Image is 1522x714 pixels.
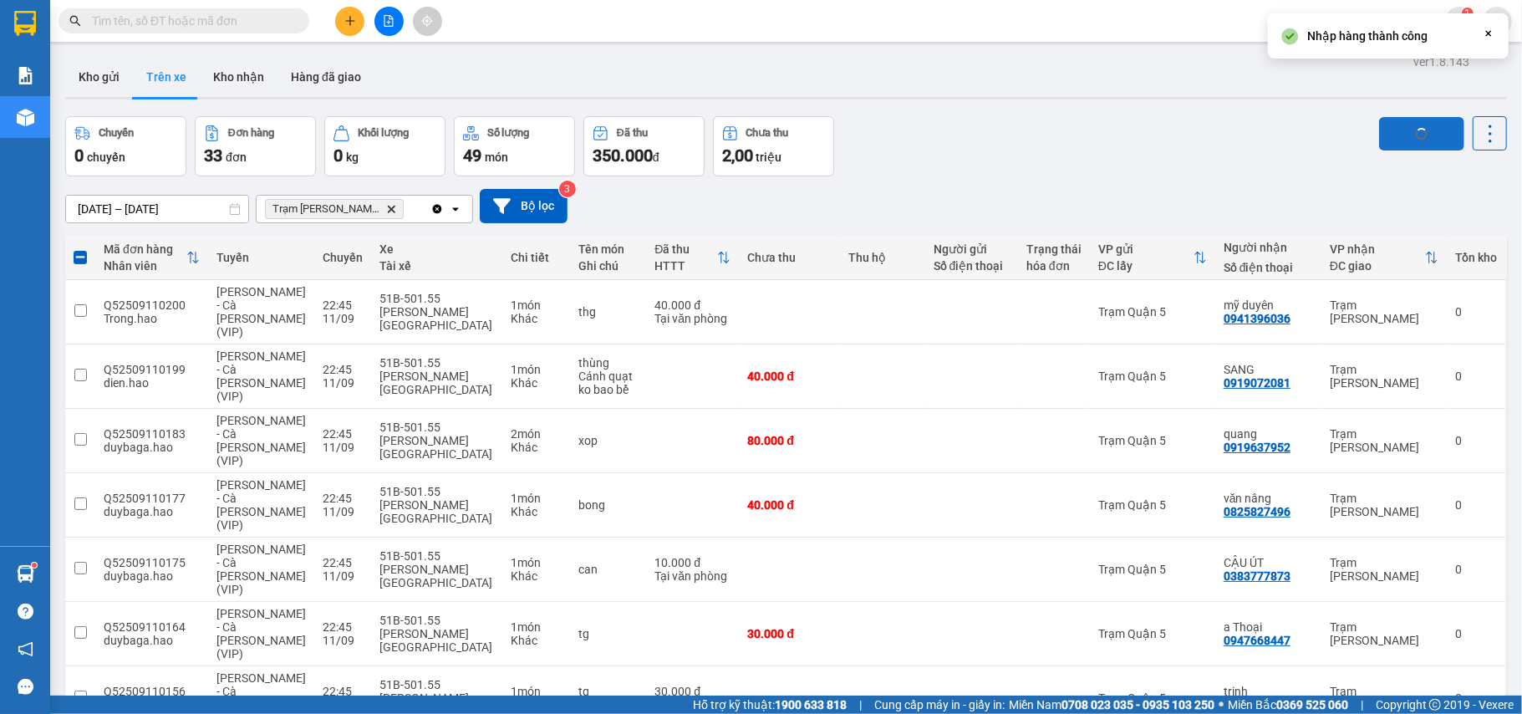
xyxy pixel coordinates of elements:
div: 22:45 [323,492,364,505]
div: 0 [1455,434,1497,447]
span: 1 [1464,8,1470,19]
div: Q52509110164 [104,620,200,634]
button: plus [335,7,364,36]
div: Tuyến [216,251,307,264]
strong: 1900 633 818 [775,698,847,711]
div: thùng [578,356,638,370]
div: 11/09 [323,441,364,454]
img: warehouse-icon [17,565,34,583]
div: Trạm [PERSON_NAME] [1330,492,1438,518]
button: Trên xe [133,57,200,97]
div: 0919637952 [1224,441,1290,454]
button: Chưa thu2,00 triệu [713,116,834,176]
div: văn nâng [1224,492,1313,505]
span: copyright [1429,699,1441,711]
div: 0825827496 [1224,505,1290,518]
sup: 1 [1462,8,1474,19]
button: caret-down [1483,7,1512,36]
input: Tìm tên, số ĐT hoặc mã đơn [92,12,289,30]
div: Chuyến [99,127,134,139]
div: bong [578,498,638,512]
div: 11/09 [323,569,364,583]
div: 1 món [511,620,562,634]
button: Kho gửi [65,57,133,97]
div: Trạm Quận 5 [1098,563,1207,576]
div: ĐC giao [1330,259,1425,273]
span: [PERSON_NAME] - Cà [PERSON_NAME] (VIP) [216,543,306,596]
div: Trạm [PERSON_NAME] [1330,620,1438,647]
svg: Close [1482,27,1495,40]
div: Số điện thoại [1224,261,1313,274]
div: Trạm [PERSON_NAME] [1330,556,1438,583]
div: 51B-501.55 [380,356,494,370]
div: Người gửi [934,242,1010,256]
div: 0 [1455,498,1497,512]
div: 0383777873 [1224,569,1290,583]
div: 51B-501.55 [380,678,494,691]
div: 40.000 đ [747,498,832,512]
div: Số lượng [487,127,530,139]
div: trinh [1224,685,1313,698]
div: Tại văn phòng [654,569,730,583]
span: file-add [383,15,394,27]
div: Trong.hao [104,312,200,325]
div: Xe [380,242,494,256]
div: Đã thu [617,127,648,139]
input: Selected Trạm Tắc Vân. [407,201,409,217]
div: 1 món [511,363,562,376]
th: Toggle SortBy [95,236,208,280]
div: Tài xế [380,259,494,273]
div: 11/09 [323,376,364,390]
div: HTTT [654,259,717,273]
div: 0 [1455,691,1497,705]
div: Khác [511,634,562,647]
span: ⚪️ [1219,701,1224,708]
div: 0 [1455,305,1497,319]
div: can [578,563,638,576]
sup: 1 [32,563,37,568]
div: 22:45 [323,427,364,441]
div: Trạm Quận 5 [1098,498,1207,512]
img: solution-icon [17,67,34,84]
span: message [18,679,33,695]
div: 40.000 đ [654,298,730,312]
div: VP gửi [1098,242,1194,256]
div: [PERSON_NAME] [GEOGRAPHIC_DATA] [380,627,494,654]
div: 11/09 [323,505,364,518]
div: Khác [511,569,562,583]
button: aim [413,7,442,36]
div: Trạm Quận 5 [1098,627,1207,640]
div: [PERSON_NAME] [GEOGRAPHIC_DATA] [380,498,494,525]
div: 22:45 [323,556,364,569]
div: 22:45 [323,298,364,312]
div: SANG [1224,363,1313,376]
div: Q52509110200 [104,298,200,312]
input: Select a date range. [66,196,248,222]
div: 30.000 đ [654,685,730,698]
div: duybaga.hao [104,441,200,454]
div: Khác [511,312,562,325]
div: 51B-501.55 [380,421,494,434]
div: xop [578,434,638,447]
div: 1 món [511,492,562,505]
span: đ [653,150,659,164]
div: 11/09 [323,634,364,647]
span: [PERSON_NAME] - Cà [PERSON_NAME] (VIP) [216,414,306,467]
div: Khác [511,441,562,454]
span: [PERSON_NAME] - Cà [PERSON_NAME] (VIP) [216,285,306,339]
div: 51B-501.55 [380,549,494,563]
div: duybaga.hao [104,634,200,647]
div: [PERSON_NAME] [GEOGRAPHIC_DATA] [380,434,494,461]
div: [PERSON_NAME] [GEOGRAPHIC_DATA] [380,370,494,396]
span: search [69,15,81,27]
span: món [485,150,508,164]
img: logo-vxr [14,11,36,36]
div: Chuyến [323,251,364,264]
div: Trạm Quận 5 [1098,370,1207,383]
span: Cung cấp máy in - giấy in: [874,696,1005,714]
div: 30.000 đ [747,627,832,640]
div: Khối lượng [358,127,409,139]
span: 49 [463,145,481,166]
div: 0919072081 [1224,376,1290,390]
div: Trạng thái [1026,242,1082,256]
